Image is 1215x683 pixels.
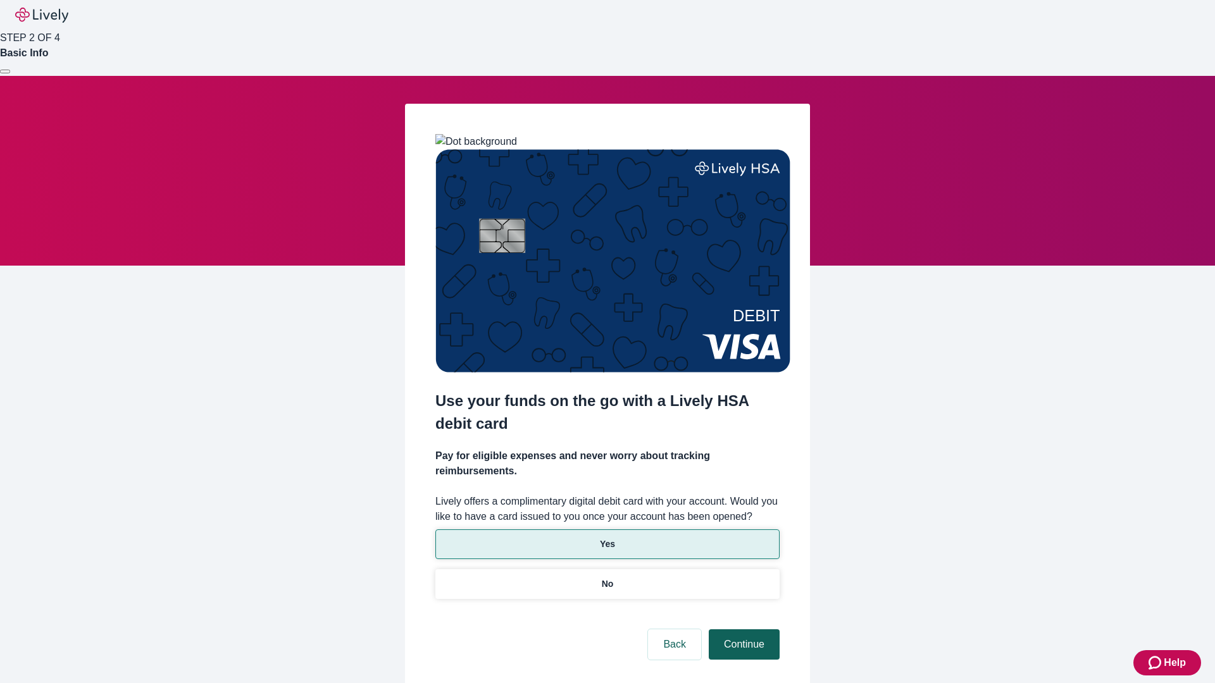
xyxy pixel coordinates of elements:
[709,629,780,660] button: Continue
[648,629,701,660] button: Back
[435,390,780,435] h2: Use your funds on the go with a Lively HSA debit card
[435,134,517,149] img: Dot background
[435,494,780,524] label: Lively offers a complimentary digital debit card with your account. Would you like to have a card...
[435,569,780,599] button: No
[600,538,615,551] p: Yes
[15,8,68,23] img: Lively
[435,149,790,372] img: Debit card
[435,529,780,559] button: Yes
[1149,655,1164,670] svg: Zendesk support icon
[1133,650,1201,675] button: Zendesk support iconHelp
[1164,655,1186,670] span: Help
[435,448,780,479] h4: Pay for eligible expenses and never worry about tracking reimbursements.
[602,577,614,591] p: No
